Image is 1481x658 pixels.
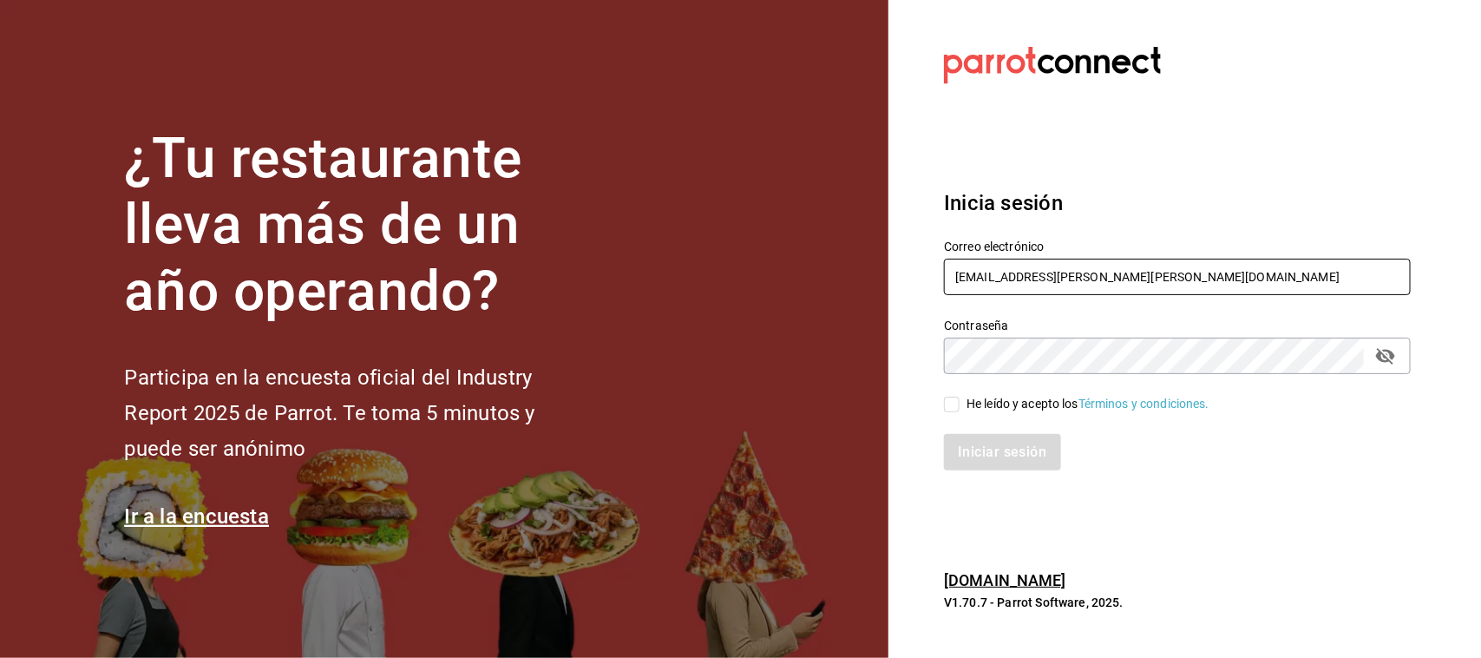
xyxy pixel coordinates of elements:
div: He leído y acepto los [967,395,1209,413]
h2: Participa en la encuesta oficial del Industry Report 2025 de Parrot. Te toma 5 minutos y puede se... [124,360,593,466]
button: passwordField [1371,341,1400,371]
input: Ingresa tu correo electrónico [944,259,1411,295]
h3: Inicia sesión [944,188,1411,219]
label: Correo electrónico [944,240,1411,253]
label: Contraseña [944,319,1411,332]
p: V1.70.7 - Parrot Software, 2025. [944,594,1411,611]
a: Ir a la encuesta [124,504,269,529]
a: [DOMAIN_NAME] [944,571,1066,589]
a: Términos y condiciones. [1078,397,1209,411]
h1: ¿Tu restaurante lleva más de un año operando? [124,126,593,326]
